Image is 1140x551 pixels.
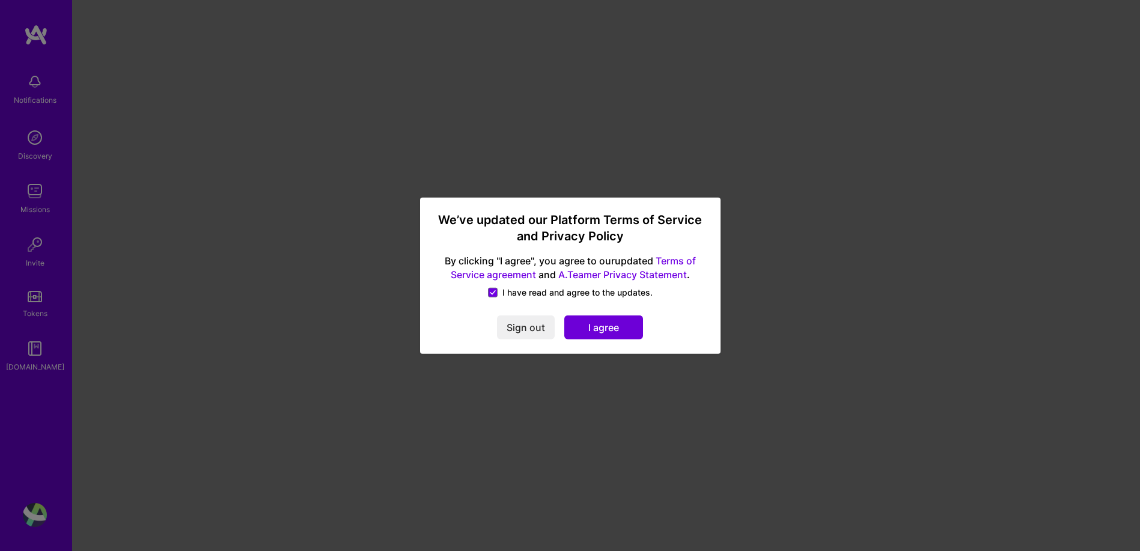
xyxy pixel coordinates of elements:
[434,254,706,282] span: By clicking "I agree", you agree to our updated and .
[502,287,653,299] span: I have read and agree to the updates.
[497,315,555,339] button: Sign out
[434,212,706,245] h3: We’ve updated our Platform Terms of Service and Privacy Policy
[564,315,643,339] button: I agree
[451,255,696,281] a: Terms of Service agreement
[558,269,687,281] a: A.Teamer Privacy Statement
